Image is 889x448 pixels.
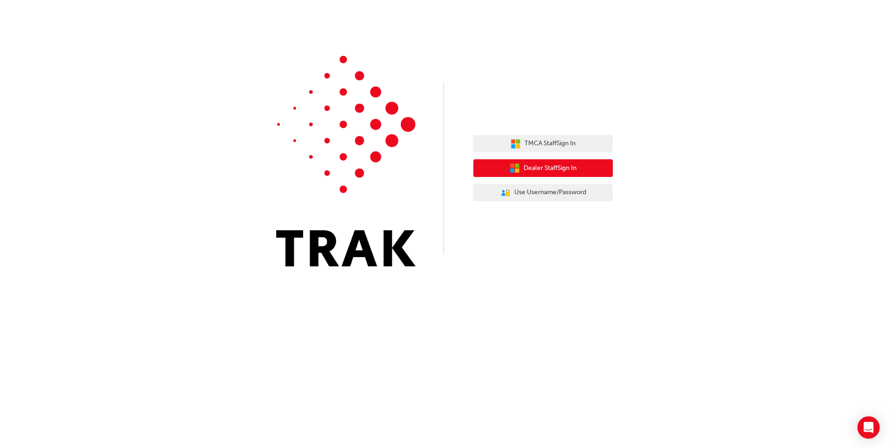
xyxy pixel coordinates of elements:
[473,159,613,177] button: Dealer StaffSign In
[473,135,613,153] button: TMCA StaffSign In
[276,56,416,266] img: Trak
[473,184,613,202] button: Use Username/Password
[857,416,880,439] div: Open Intercom Messenger
[524,138,576,149] span: TMCA Staff Sign In
[524,163,577,174] span: Dealer Staff Sign In
[514,187,586,198] span: Use Username/Password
